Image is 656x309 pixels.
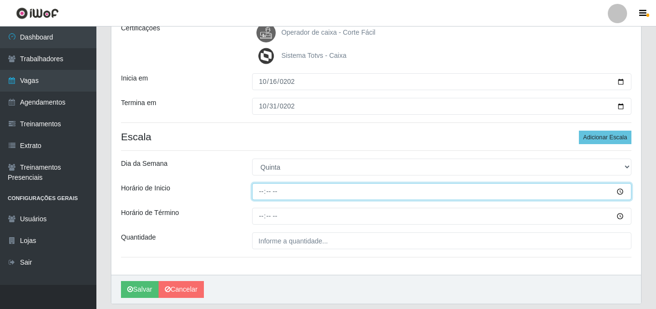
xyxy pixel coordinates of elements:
[281,28,375,36] span: Operador de caixa - Corte Fácil
[16,7,59,19] img: CoreUI Logo
[121,232,156,242] label: Quantidade
[252,98,631,115] input: 00/00/0000
[252,232,631,249] input: Informe a quantidade...
[159,281,204,298] a: Cancelar
[252,208,631,225] input: 00:00
[121,183,170,193] label: Horário de Inicio
[252,73,631,90] input: 00/00/0000
[579,131,631,144] button: Adicionar Escala
[256,23,280,42] img: Operador de caixa - Corte Fácil
[252,183,631,200] input: 00:00
[121,73,148,83] label: Inicia em
[281,52,347,59] span: Sistema Totvs - Caixa
[121,281,159,298] button: Salvar
[121,131,631,143] h4: Escala
[121,208,179,218] label: Horário de Término
[121,23,160,33] label: Certificações
[121,98,156,108] label: Termina em
[121,159,168,169] label: Dia da Semana
[256,46,280,66] img: Sistema Totvs - Caixa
